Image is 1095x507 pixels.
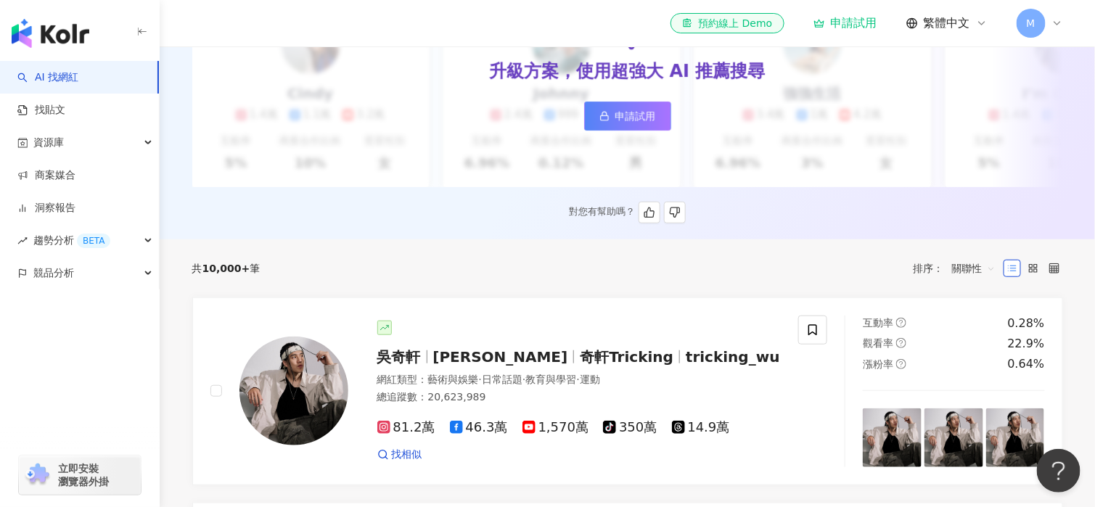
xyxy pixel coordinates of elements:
span: question-circle [896,318,906,328]
span: 1,570萬 [522,420,589,435]
span: 藝術與娛樂 [428,374,479,385]
span: 立即安裝 瀏覽器外掛 [58,462,109,488]
span: 奇軒Tricking [580,348,673,366]
div: 對您有幫助嗎？ [569,202,686,223]
div: 網紅類型 ： [377,373,782,387]
span: 教育與學習 [525,374,576,385]
span: 46.3萬 [450,420,508,435]
div: 總追蹤數 ： 20,623,989 [377,390,782,405]
span: 10,000+ [202,263,250,274]
div: 22.9% [1008,336,1045,352]
a: chrome extension立即安裝 瀏覽器外掛 [19,456,141,495]
a: 商案媒合 [17,168,75,183]
span: question-circle [896,338,906,348]
div: 升級方案，使用超強大 AI 推薦搜尋 [489,59,765,84]
span: 關聯性 [952,257,996,280]
a: 預約線上 Demo [670,13,784,33]
img: post-image [924,408,983,467]
span: 申請試用 [615,110,656,122]
span: 14.9萬 [672,420,730,435]
span: 運動 [580,374,600,385]
a: 找貼文 [17,103,65,118]
span: 趨勢分析 [33,224,110,257]
iframe: Help Scout Beacon - Open [1037,449,1080,492]
span: · [576,374,579,385]
span: [PERSON_NAME] [433,348,568,366]
span: tricking_wu [686,348,780,366]
span: · [522,374,525,385]
a: 洞察報告 [17,201,75,215]
img: KOL Avatar [239,337,348,445]
div: 排序： [914,257,1004,280]
span: 繁體中文 [924,15,970,31]
img: chrome extension [23,463,52,487]
img: post-image [863,408,922,467]
span: 日常話題 [482,374,522,385]
span: rise [17,236,28,246]
a: 申請試用 [584,102,671,131]
a: 申請試用 [813,16,877,30]
span: 資源庫 [33,126,64,159]
span: 漲粉率 [863,358,893,370]
a: searchAI 找網紅 [17,70,78,85]
span: 81.2萬 [377,420,435,435]
span: 觀看率 [863,337,893,349]
div: 共 筆 [192,263,261,274]
span: · [479,374,482,385]
img: logo [12,19,89,48]
div: 0.28% [1008,316,1045,331]
span: 競品分析 [33,257,74,289]
span: M [1026,15,1035,31]
div: BETA [77,234,110,248]
a: 找相似 [377,448,422,462]
span: question-circle [896,359,906,369]
span: 350萬 [603,420,657,435]
span: 互動率 [863,317,893,329]
span: 吳奇軒 [377,348,421,366]
a: KOL Avatar吳奇軒[PERSON_NAME]奇軒Trickingtricking_wu網紅類型：藝術與娛樂·日常話題·教育與學習·運動總追蹤數：20,623,98981.2萬46.3萬1... [192,297,1063,485]
div: 0.64% [1008,356,1045,372]
div: 預約線上 Demo [682,16,772,30]
img: post-image [986,408,1045,467]
span: 找相似 [392,448,422,462]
